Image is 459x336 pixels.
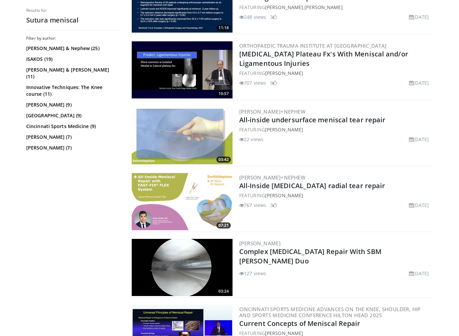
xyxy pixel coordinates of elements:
[216,157,231,163] span: 03:42
[216,288,231,294] span: 03:24
[409,136,429,143] li: [DATE]
[239,136,263,143] li: 22 views
[26,101,119,108] a: [PERSON_NAME] (9)
[239,70,431,77] div: FEATURING
[216,222,231,228] span: 07:21
[132,107,233,164] a: 03:42
[26,84,119,97] a: Innovative Techniques: The Knee course (11)
[265,70,303,76] a: [PERSON_NAME]
[239,126,431,133] div: FEATURING
[216,91,231,97] span: 10:57
[239,202,266,209] li: 767 views
[26,123,119,130] a: Cincinnati Sports Medicine (9)
[239,192,431,199] div: FEATURING
[239,115,385,124] a: All-inside undersurface meniscal tear repair
[26,67,119,80] a: [PERSON_NAME] & [PERSON_NAME] (11)
[239,42,387,49] a: Orthopaedic Trauma Institute at [GEOGRAPHIC_DATA]
[265,192,303,199] a: [PERSON_NAME]
[132,173,233,230] img: c86a3304-9198-43f0-96be-d6f8d7407bb4.300x170_q85_crop-smart_upscale.jpg
[132,41,233,98] a: 10:57
[270,202,277,209] li: 3
[26,144,119,151] a: [PERSON_NAME] (7)
[132,239,233,296] a: 03:24
[239,49,408,68] a: [MEDICAL_DATA] Plateau Fx's With Meniscal and/or Ligamentous Injuries
[409,79,429,86] li: [DATE]
[132,107,233,164] img: 02c34c8e-0ce7-40b9-85e3-cdd59c0970f9.300x170_q85_crop-smart_upscale.jpg
[265,4,303,10] a: [PERSON_NAME]
[26,8,120,13] p: Results for:
[409,270,429,277] li: [DATE]
[409,13,429,20] li: [DATE]
[239,79,266,86] li: 707 views
[239,306,421,319] a: Cincinnati Sports Medicine Advances on the Knee, Shoulder, Hip and Sports Medicine Conference Hil...
[239,4,431,11] div: FEATURING ,
[26,36,120,41] h3: Filter by author:
[26,112,119,119] a: [GEOGRAPHIC_DATA] (9)
[270,13,277,20] li: 3
[239,247,381,265] a: Complex [MEDICAL_DATA] Repair With SBM [PERSON_NAME] Duo
[265,126,303,133] a: [PERSON_NAME]
[239,319,361,328] a: Current Concepts of Meniscal Repair
[239,270,266,277] li: 127 views
[26,16,120,25] h2: Sutura meniscal
[132,239,233,296] img: bff37d31-2e68-4d49-9ca0-74827d30edbb.300x170_q85_crop-smart_upscale.jpg
[26,45,119,52] a: [PERSON_NAME] & Nephew (25)
[132,173,233,230] a: 07:21
[239,181,385,190] a: All-Inside [MEDICAL_DATA] radial tear repair
[216,25,231,31] span: 11:18
[239,108,305,115] a: [PERSON_NAME]+Nephew
[26,134,119,140] a: [PERSON_NAME] (7)
[239,13,266,20] li: 248 views
[270,79,277,86] li: 9
[239,174,305,181] a: [PERSON_NAME]+Nephew
[132,41,233,98] img: 8815fa6c-9f6c-425b-bf9d-b9a9a8d65e9f.300x170_q85_crop-smart_upscale.jpg
[26,56,119,62] a: ISAKOS (19)
[304,4,342,10] a: [PERSON_NAME]
[239,240,281,247] a: [PERSON_NAME]
[409,202,429,209] li: [DATE]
